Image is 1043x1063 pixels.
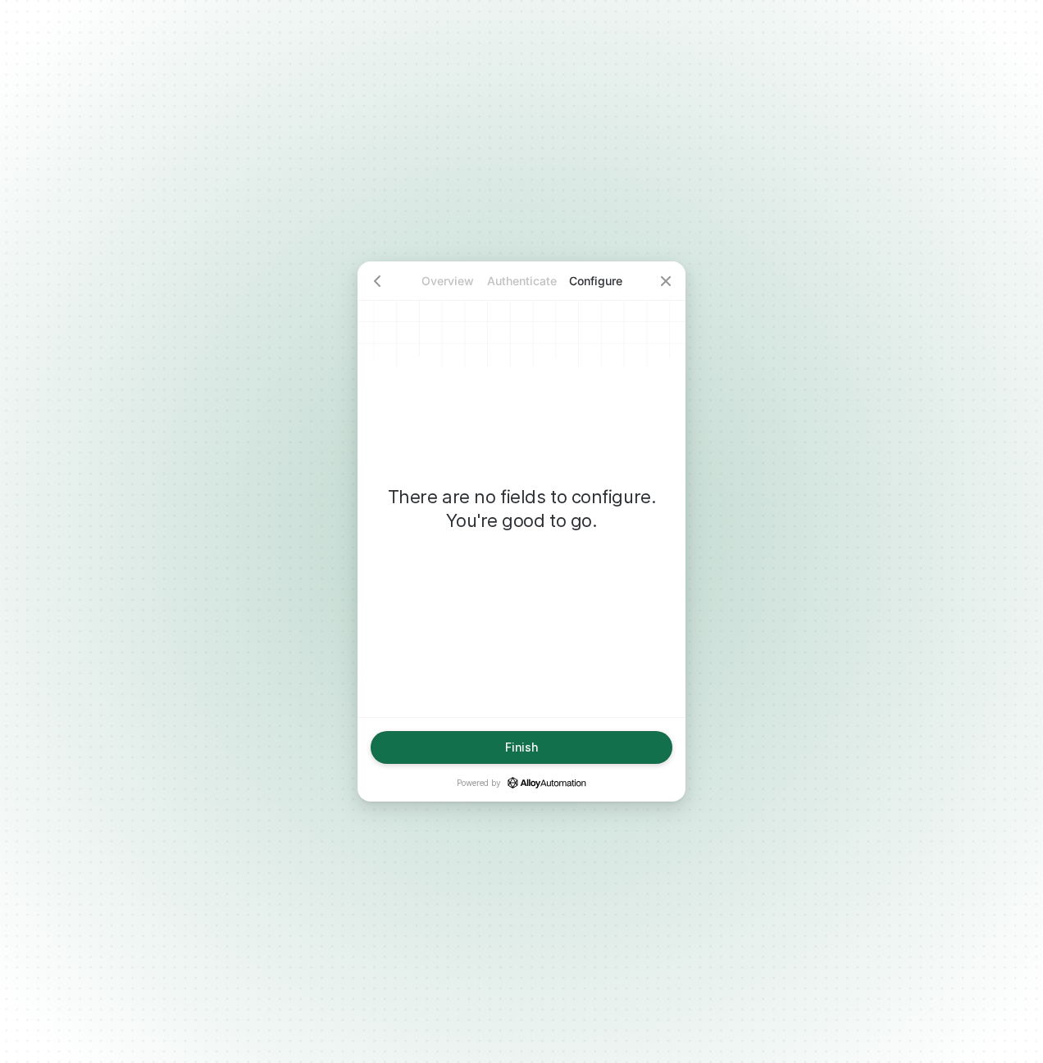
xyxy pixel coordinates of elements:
[457,777,586,788] p: Powered by
[371,275,384,288] span: icon-arrow-left
[508,777,586,788] a: icon-success
[659,275,672,288] span: icon-close
[384,485,659,533] p: There are no fields to configure. You're good to go.
[411,273,485,289] p: Overview
[505,741,538,754] div: Finish
[558,273,632,289] p: Configure
[371,731,672,764] button: Finish
[485,273,558,289] p: Authenticate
